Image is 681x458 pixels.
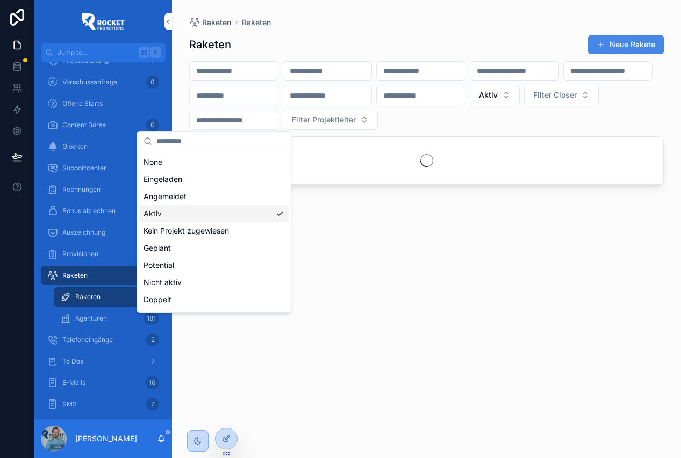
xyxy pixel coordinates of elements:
[41,72,166,92] a: Vorschussanfrage0
[139,274,289,291] div: Nicht aktiv
[41,223,166,242] a: Auszeichnung1
[202,17,231,28] span: Raketen
[144,312,159,325] div: 181
[41,43,166,62] button: Jump to...K
[524,85,599,105] button: Select Button
[152,48,160,57] span: K
[62,357,83,366] span: To Dos
[41,158,166,178] a: Supportcenter24
[139,171,289,188] div: Eingeladen
[62,336,113,344] span: Telefoneingänge
[137,151,291,312] div: Suggestions
[139,205,289,222] div: Aktiv
[75,314,107,323] span: Agenturen
[58,48,134,57] span: Jump to...
[34,62,172,419] div: scrollable content
[146,398,159,411] div: 7
[292,114,356,125] span: Filter Projektleiter
[62,164,106,172] span: Supportcenter
[146,333,159,346] div: 2
[139,222,289,239] div: Kein Projekt zugewiesen
[139,257,289,274] div: Potential
[75,433,137,444] p: [PERSON_NAME]
[62,78,117,86] span: Vorschussanfrage
[62,379,85,387] span: E-Mails
[62,271,88,280] span: Raketen
[41,137,166,156] a: Glocken
[41,373,166,392] a: E-Mails10
[189,17,231,28] a: Raketen
[62,207,116,215] span: Bonus abrechnen
[189,37,231,52] h1: Raketen
[62,250,98,258] span: Provisionen
[41,244,166,264] a: Provisionen
[62,400,77,409] span: SMS
[41,180,166,199] a: Rechnungen
[82,13,125,30] img: App logo
[139,154,289,171] div: None
[588,35,664,54] button: Neue Rakete
[54,287,166,307] a: Raketen
[41,352,166,371] a: To Dos
[41,201,166,221] a: Bonus abrechnen
[146,119,159,132] div: 0
[62,185,101,194] span: Rechnungen
[41,330,166,350] a: Telefoneingänge2
[479,90,498,100] span: Aktiv
[62,142,88,151] span: Glocken
[41,395,166,414] a: SMS7
[62,228,105,237] span: Auszeichnung
[533,90,577,100] span: Filter Closer
[139,239,289,257] div: Geplant
[41,115,166,135] a: Content Börse0
[41,94,166,113] a: Offene Starts
[146,76,159,89] div: 0
[470,85,520,105] button: Select Button
[54,309,166,328] a: Agenturen181
[139,308,289,325] div: Bewerber
[283,110,378,130] button: Select Button
[62,99,103,108] span: Offene Starts
[75,293,101,301] span: Raketen
[62,121,106,129] span: Content Börse
[146,376,159,389] div: 10
[242,17,271,28] a: Raketen
[139,188,289,205] div: Angemeldet
[41,266,166,285] a: Raketen
[139,291,289,308] div: Doppelt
